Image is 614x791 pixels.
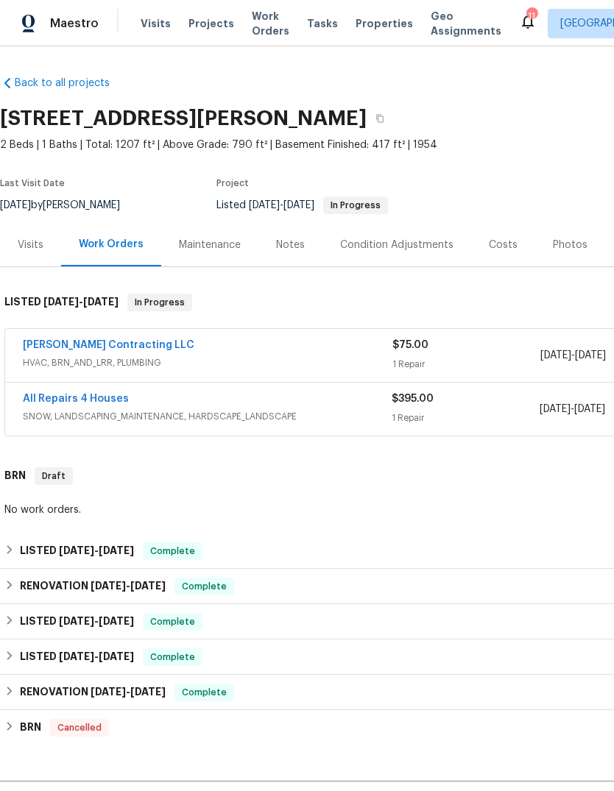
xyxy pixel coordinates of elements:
span: - [43,297,119,307]
span: Complete [144,614,201,629]
span: [DATE] [575,350,606,361]
span: [DATE] [99,545,134,556]
span: [DATE] [99,651,134,661]
span: - [540,348,606,363]
div: Condition Adjustments [340,238,454,252]
span: Listed [216,200,388,210]
div: Work Orders [79,237,144,252]
div: 1 Repair [392,357,540,372]
span: - [249,200,314,210]
span: - [59,545,134,556]
span: Complete [176,685,233,700]
span: Projects [188,16,234,31]
span: - [91,687,166,697]
span: Complete [144,650,201,664]
span: - [59,616,134,626]
span: [DATE] [91,687,126,697]
span: Cancelled [52,720,107,735]
div: 11 [526,9,537,24]
span: In Progress [129,295,191,310]
h6: LISTED [20,613,134,631]
span: [DATE] [59,616,94,626]
div: Maintenance [179,238,241,252]
span: [DATE] [59,545,94,556]
span: [DATE] [130,581,166,591]
span: Visits [141,16,171,31]
h6: LISTED [4,294,119,311]
span: In Progress [325,201,387,210]
span: - [540,402,605,416]
span: Work Orders [252,9,289,38]
h6: LISTED [20,542,134,560]
h6: BRN [20,719,41,737]
span: [DATE] [130,687,166,697]
span: HVAC, BRN_AND_LRR, PLUMBING [23,355,392,370]
span: [DATE] [540,350,571,361]
h6: RENOVATION [20,578,166,595]
span: [DATE] [83,297,119,307]
span: Complete [144,544,201,558]
span: [DATE] [59,651,94,661]
span: - [91,581,166,591]
span: [DATE] [43,297,79,307]
span: [DATE] [249,200,280,210]
div: 1 Repair [392,411,539,425]
span: [DATE] [540,404,571,414]
div: Photos [553,238,587,252]
div: Notes [276,238,305,252]
span: Properties [356,16,413,31]
span: Geo Assignments [431,9,501,38]
span: $395.00 [392,394,434,404]
span: [DATE] [99,616,134,626]
span: Complete [176,579,233,594]
div: Costs [489,238,518,252]
button: Copy Address [367,105,393,132]
span: [DATE] [283,200,314,210]
span: Tasks [307,18,338,29]
span: [DATE] [574,404,605,414]
a: [PERSON_NAME] Contracting LLC [23,340,194,350]
h6: RENOVATION [20,684,166,701]
h6: BRN [4,467,26,485]
span: Project [216,179,249,188]
div: Visits [18,238,43,252]
span: Maestro [50,16,99,31]
span: Draft [36,469,71,483]
span: [DATE] [91,581,126,591]
span: $75.00 [392,340,428,350]
span: SNOW, LANDSCAPING_MAINTENANCE, HARDSCAPE_LANDSCAPE [23,409,392,424]
span: - [59,651,134,661]
h6: LISTED [20,648,134,666]
a: All Repairs 4 Houses [23,394,129,404]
